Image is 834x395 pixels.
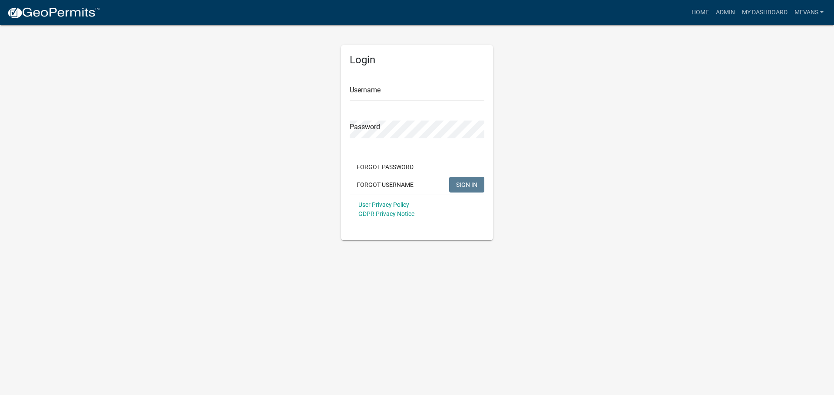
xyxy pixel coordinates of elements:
[358,201,409,208] a: User Privacy Policy
[688,4,712,21] a: Home
[350,177,420,193] button: Forgot Username
[712,4,738,21] a: Admin
[449,177,484,193] button: SIGN IN
[738,4,791,21] a: My Dashboard
[350,54,484,66] h5: Login
[358,210,414,217] a: GDPR Privacy Notice
[456,181,477,188] span: SIGN IN
[350,159,420,175] button: Forgot Password
[791,4,827,21] a: Mevans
